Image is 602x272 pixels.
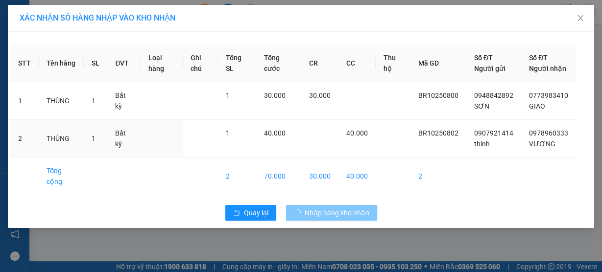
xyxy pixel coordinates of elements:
[286,205,377,221] button: Nhập hàng kho nhận
[141,45,183,82] th: Loại hàng
[474,102,489,110] span: SƠN
[92,135,96,142] span: 1
[39,120,84,158] td: THÙNG
[107,45,141,82] th: ĐVT
[376,45,410,82] th: Thu hộ
[529,102,545,110] span: GIAO
[226,91,230,99] span: 1
[218,45,256,82] th: Tổng SL
[107,82,141,120] td: Bất kỳ
[256,45,301,82] th: Tổng cước
[346,129,368,137] span: 40.000
[529,140,555,148] span: VƯƠNG
[529,129,568,137] span: 0978960333
[567,5,594,32] button: Close
[529,65,566,72] span: Người nhận
[305,207,369,218] span: Nhập hàng kho nhận
[10,82,39,120] td: 1
[20,13,175,23] span: XÁC NHẬN SỐ HÀNG NHẬP VÀO KHO NHẬN
[418,91,458,99] span: BR10250800
[10,120,39,158] td: 2
[39,82,84,120] td: THÙNG
[577,14,584,22] span: close
[39,158,84,195] td: Tổng cộng
[418,129,458,137] span: BR10250802
[474,91,513,99] span: 0948842892
[39,45,84,82] th: Tên hàng
[225,205,276,221] button: rollbackQuay lại
[529,91,568,99] span: 0773983410
[529,54,548,62] span: Số ĐT
[107,120,141,158] td: Bất kỳ
[10,45,39,82] th: STT
[256,158,301,195] td: 70.000
[233,209,240,217] span: rollback
[301,45,338,82] th: CR
[84,45,107,82] th: SL
[226,129,230,137] span: 1
[183,45,218,82] th: Ghi chú
[338,158,376,195] td: 40.000
[301,158,338,195] td: 30.000
[294,209,305,216] span: loading
[410,158,466,195] td: 2
[474,54,493,62] span: Số ĐT
[218,158,256,195] td: 2
[410,45,466,82] th: Mã GD
[474,129,513,137] span: 0907921414
[474,140,490,148] span: thinh
[264,129,286,137] span: 40.000
[244,207,268,218] span: Quay lại
[338,45,376,82] th: CC
[264,91,286,99] span: 30.000
[474,65,506,72] span: Người gửi
[309,91,331,99] span: 30.000
[92,97,96,105] span: 1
